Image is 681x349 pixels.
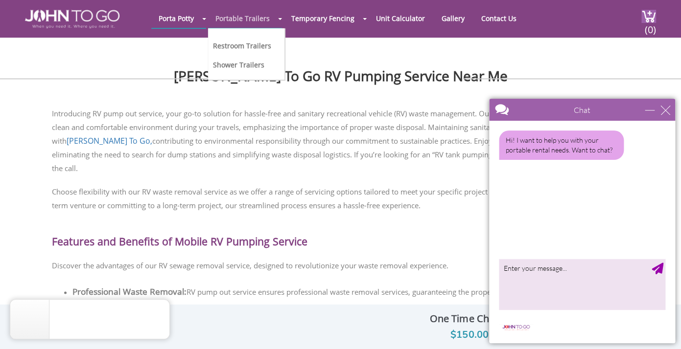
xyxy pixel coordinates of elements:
[72,285,187,297] strong: Professional Waste Removal:
[67,135,152,146] a: [PERSON_NAME] To Go,
[52,182,630,215] p: Choose flexibility with our RV waste removal service as we offer a range of servicing options tai...
[284,9,362,28] a: Temporary Fencing
[369,9,432,28] a: Unit Calculator
[641,10,656,23] img: cart a
[385,327,554,343] div: $150.00
[25,10,119,28] img: JOHN to go
[385,310,554,327] div: One Time Charge
[208,9,277,28] a: Portable Trailers
[72,284,620,312] li: RV pump out service ensures professional waste removal services, guaranteeing the proper disposal...
[483,93,681,349] iframe: Live Chat Box
[474,9,524,28] a: Contact Us
[52,104,630,177] p: Introducing RV pump out service, your go-to solution for hassle-free and sanitary recreational ve...
[644,15,656,36] span: (0)
[151,9,201,28] a: Porta Potty
[52,256,630,275] p: Discover the advantages of our RV sewage removal service, designed to revolutionize your waste re...
[434,9,472,28] a: Gallery
[52,224,630,246] h2: Features and Benefits of Mobile RV Pumping Service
